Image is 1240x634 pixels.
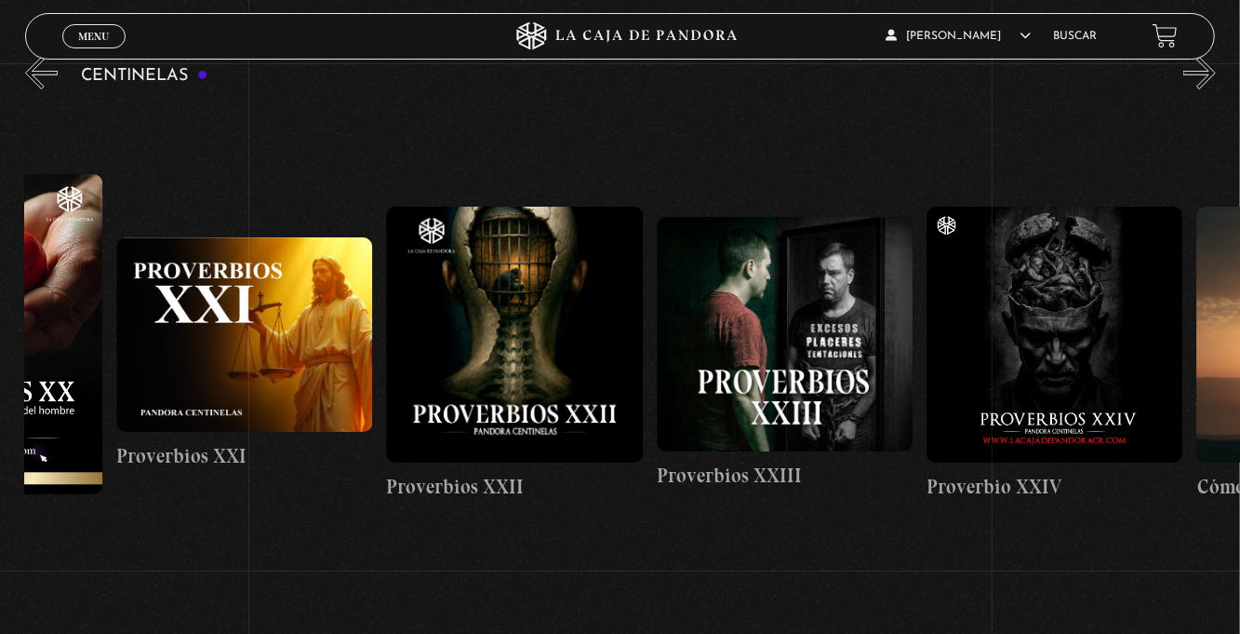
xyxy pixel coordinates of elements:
[386,472,642,502] h4: Proverbios XXII
[81,67,208,85] h3: Centinelas
[78,31,109,42] span: Menu
[25,57,58,89] button: Previous
[657,103,913,604] a: Proverbios XXIII
[72,46,115,59] span: Cerrar
[927,472,1182,502] h4: Proverbio XXIV
[116,103,372,604] a: Proverbios XXI
[1053,31,1097,42] a: Buscar
[927,103,1182,604] a: Proverbio XXIV
[657,461,913,491] h4: Proverbios XXIII
[886,31,1031,42] span: [PERSON_NAME]
[1183,57,1216,89] button: Next
[116,441,372,471] h4: Proverbios XXI
[1153,23,1178,48] a: View your shopping cart
[386,103,642,604] a: Proverbios XXII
